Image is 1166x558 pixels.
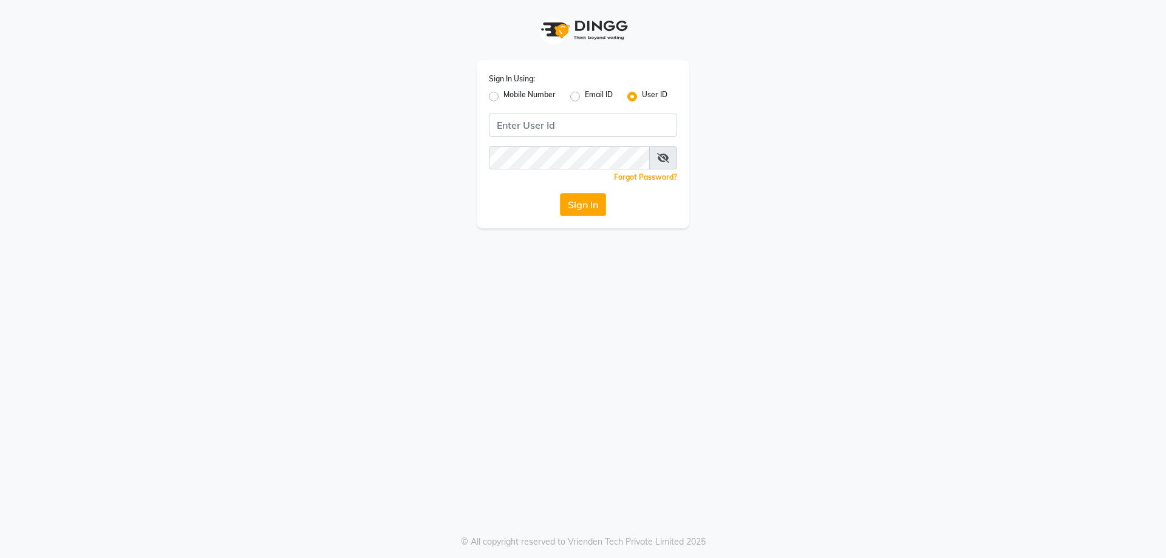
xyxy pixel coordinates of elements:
a: Forgot Password? [614,172,677,182]
label: Email ID [585,89,613,104]
input: Username [489,146,650,169]
img: logo1.svg [534,12,632,48]
input: Username [489,114,677,137]
label: User ID [642,89,667,104]
label: Mobile Number [503,89,556,104]
button: Sign In [560,193,606,216]
label: Sign In Using: [489,73,535,84]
